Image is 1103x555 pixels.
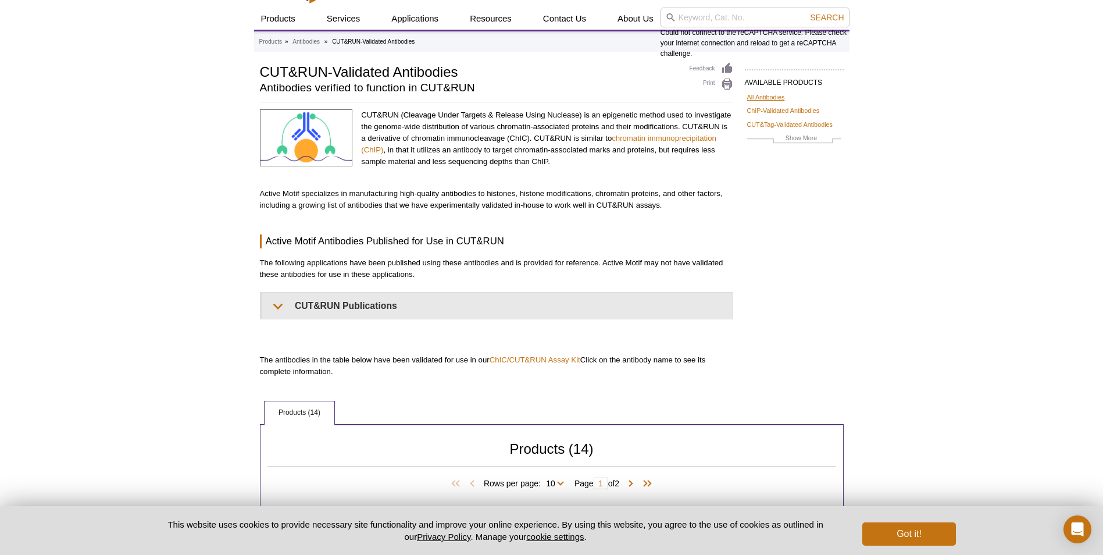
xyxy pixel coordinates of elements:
a: Print [690,78,733,91]
h2: Products (14) [267,444,836,467]
a: Feedback [690,62,733,75]
div: Could not connect to the reCAPTCHA service. Please check your internet connection and reload to g... [661,8,849,59]
summary: CUT&RUN Publications [262,293,733,319]
a: ChIP-Validated Antibodies [747,105,820,116]
a: Resources [463,8,519,30]
span: Rows per page: [484,477,569,489]
div: Open Intercom Messenger [1063,515,1091,543]
span: Page of [569,478,625,489]
a: Contact Us [536,8,593,30]
span: Previous Page [466,478,478,490]
a: Antibodies [292,37,320,47]
a: Privacy Policy [417,532,470,542]
span: 2 [615,479,619,488]
a: Show More [747,133,841,146]
input: Keyword, Cat. No. [661,8,849,27]
a: Applications [384,8,445,30]
a: Products (14) [265,401,334,425]
a: Products [259,37,282,47]
button: Got it! [862,522,955,546]
li: » [285,38,288,45]
h2: Antibodies verified to function in CUT&RUN [260,83,678,93]
li: » [324,38,328,45]
a: ChIC/CUT&RUN Assay Kit [490,355,580,364]
a: Services [320,8,367,30]
p: The following applications have been published using these antibodies and is provided for referen... [260,257,733,280]
span: Last Page [637,478,654,490]
span: Search [810,13,844,22]
li: CUT&RUN-Validated Antibodies [332,38,415,45]
a: CUT&Tag-Validated Antibodies [747,119,833,130]
a: All Antibodies [747,92,785,102]
p: Active Motif specializes in manufacturing high-quality antibodies to histones, histone modificati... [260,188,733,211]
p: CUT&RUN (Cleavage Under Targets & Release Using Nuclease) is an epigenetic method used to investi... [361,109,733,168]
button: cookie settings [526,532,584,542]
p: This website uses cookies to provide necessary site functionality and improve your online experie... [148,518,844,543]
span: First Page [449,478,466,490]
p: The antibodies in the table below have been validated for use in our Click on the antibody name t... [260,354,733,378]
button: Search [806,12,847,23]
span: Next Page [625,478,637,490]
a: About Us [611,8,661,30]
h1: CUT&RUN-Validated Antibodies [260,62,678,80]
h2: AVAILABLE PRODUCTS [745,69,844,90]
a: Products [254,8,302,30]
img: CUT&Tag [260,109,353,166]
h3: Active Motif Antibodies Published for Use in CUT&RUN [260,234,733,248]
